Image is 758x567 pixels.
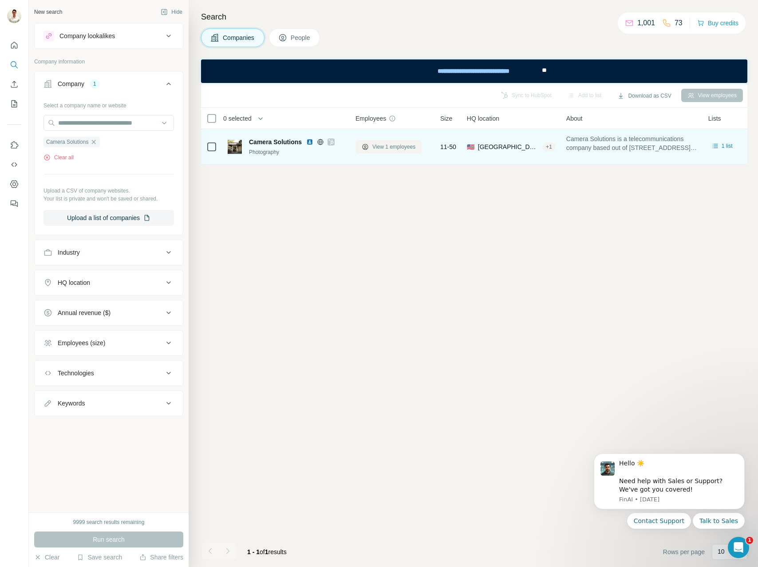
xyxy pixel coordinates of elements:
div: Employees (size) [58,339,105,347]
button: Use Surfe API [7,157,21,173]
span: 1 - 1 [247,548,260,555]
span: 11-50 [440,142,456,151]
span: About [566,114,583,123]
span: 0 selected [223,114,252,123]
p: Company information [34,58,183,66]
div: HQ location [58,278,90,287]
p: 73 [675,18,683,28]
span: Companies [223,33,255,42]
button: Clear all [43,154,74,161]
img: LinkedIn logo [306,138,313,146]
img: Avatar [7,9,21,23]
div: New search [34,8,62,16]
div: Technologies [58,369,94,378]
button: Enrich CSV [7,76,21,92]
button: Employees (size) [35,332,183,354]
span: 1 [746,537,753,544]
span: View 1 employees [372,143,415,151]
button: HQ location [35,272,183,293]
span: Camera Solutions [46,138,88,146]
button: Download as CSV [611,89,677,102]
span: Size [440,114,452,123]
p: Upload a CSV of company websites. [43,187,174,195]
div: Company lookalikes [59,31,115,40]
span: People [291,33,311,42]
span: 🇺🇸 [467,142,474,151]
div: Select a company name or website [43,98,174,110]
button: Clear [34,553,59,562]
button: Save search [77,553,122,562]
div: Industry [58,248,80,257]
span: Camera Solutions is a telecommunications company based out of [STREET_ADDRESS][PERSON_NAME][US_ST... [566,134,698,152]
button: Buy credits [697,17,738,29]
iframe: Banner [201,59,747,83]
button: Keywords [35,393,183,414]
span: Employees [355,114,386,123]
div: Company [58,79,84,88]
button: Search [7,57,21,73]
div: + 1 [542,143,556,151]
button: View 1 employees [355,140,422,154]
p: Your list is private and won't be saved or shared. [43,195,174,203]
span: [GEOGRAPHIC_DATA], [US_STATE] [478,142,539,151]
span: results [247,548,287,555]
button: Share filters [139,553,183,562]
button: Feedback [7,196,21,212]
button: Upload a list of companies [43,210,174,226]
iframe: Intercom live chat [728,537,749,558]
button: Technologies [35,362,183,384]
button: Quick start [7,37,21,53]
div: 9999 search results remaining [73,518,145,526]
button: Industry [35,242,183,263]
div: Photography [249,148,345,156]
button: Hide [154,5,189,19]
p: 1,001 [637,18,655,28]
span: 1 [265,548,268,555]
button: Company lookalikes [35,25,183,47]
button: Dashboard [7,176,21,192]
button: Use Surfe on LinkedIn [7,137,21,153]
button: Company1 [35,73,183,98]
span: HQ location [467,114,499,123]
button: Annual revenue ($) [35,302,183,323]
span: Lists [708,114,721,123]
h4: Search [201,11,747,23]
span: 1 list [722,142,733,150]
div: Annual revenue ($) [58,308,111,317]
img: Logo of Camera Solutions [228,140,242,154]
iframe: Intercom notifications message [580,442,758,563]
span: Camera Solutions [249,138,302,146]
span: of [260,548,265,555]
button: My lists [7,96,21,112]
div: 1 [90,80,100,88]
div: Keywords [58,399,85,408]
